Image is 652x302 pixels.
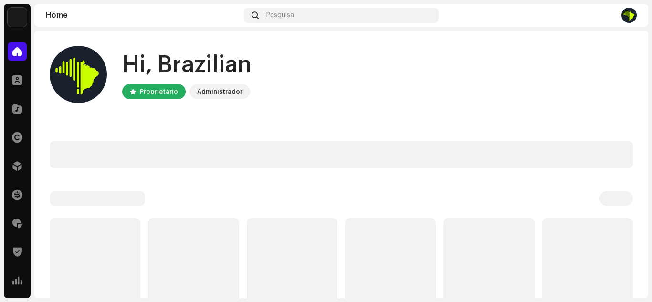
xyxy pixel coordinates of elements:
div: Proprietário [140,86,178,97]
div: Home [46,11,240,19]
img: 71bf27a5-dd94-4d93-852c-61362381b7db [8,8,27,27]
span: Pesquisa [266,11,294,19]
div: Hi, Brazilian [122,50,252,80]
img: 7b092bcd-1f7b-44aa-9736-f4bc5021b2f1 [621,8,637,23]
img: 7b092bcd-1f7b-44aa-9736-f4bc5021b2f1 [50,46,107,103]
div: Administrador [197,86,242,97]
